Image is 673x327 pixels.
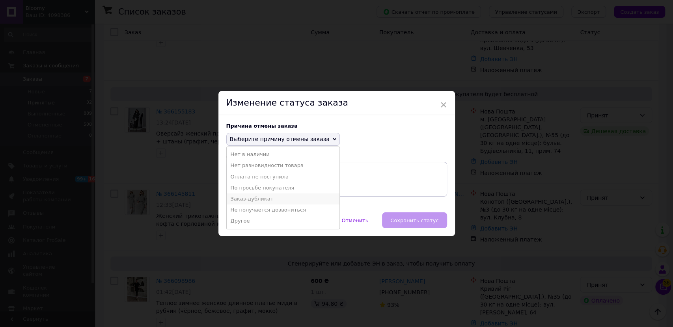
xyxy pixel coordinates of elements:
button: Отменить [333,212,377,228]
span: × [440,98,447,111]
div: Причина отмены заказа [226,123,447,129]
div: Изменение статуса заказа [218,91,455,115]
li: Заказ-дубликат [227,193,339,204]
li: Нет в наличии [227,149,339,160]
li: По просьбе покупателя [227,182,339,193]
li: Другое [227,216,339,227]
li: Не получается дозвониться [227,204,339,216]
span: Выберите причину отмены заказа [230,136,330,142]
li: Оплата не поступила [227,171,339,182]
span: Отменить [341,217,368,223]
li: Нет разновидности товара [227,160,339,171]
